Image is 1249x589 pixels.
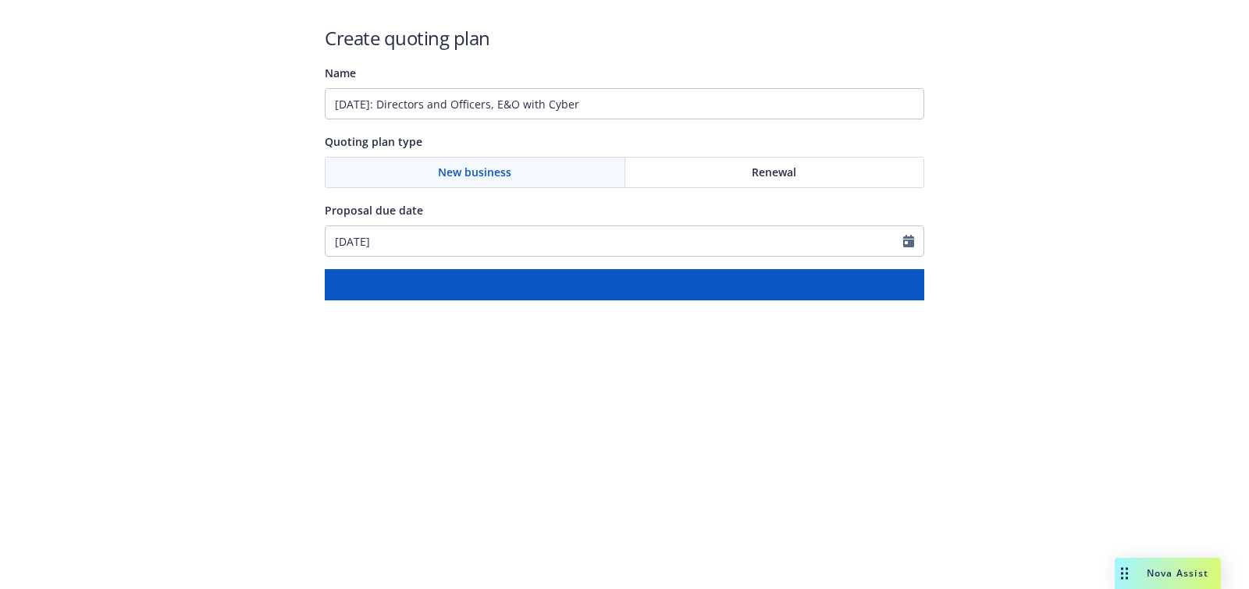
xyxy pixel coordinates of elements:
button: Create quoting plan [325,269,924,300]
h1: Create quoting plan [325,25,924,51]
span: Proposal due date [325,203,423,218]
input: MM/DD/YYYY [326,226,903,256]
button: Nova Assist [1115,558,1221,589]
span: Renewal [752,164,796,180]
span: New business [438,164,511,180]
svg: Calendar [903,235,914,247]
div: Drag to move [1115,558,1134,589]
span: Nova Assist [1147,566,1208,580]
span: Quoting plan type [325,134,422,149]
span: Create quoting plan [571,277,678,292]
input: Quoting plan name [325,88,924,119]
span: Name [325,66,356,80]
